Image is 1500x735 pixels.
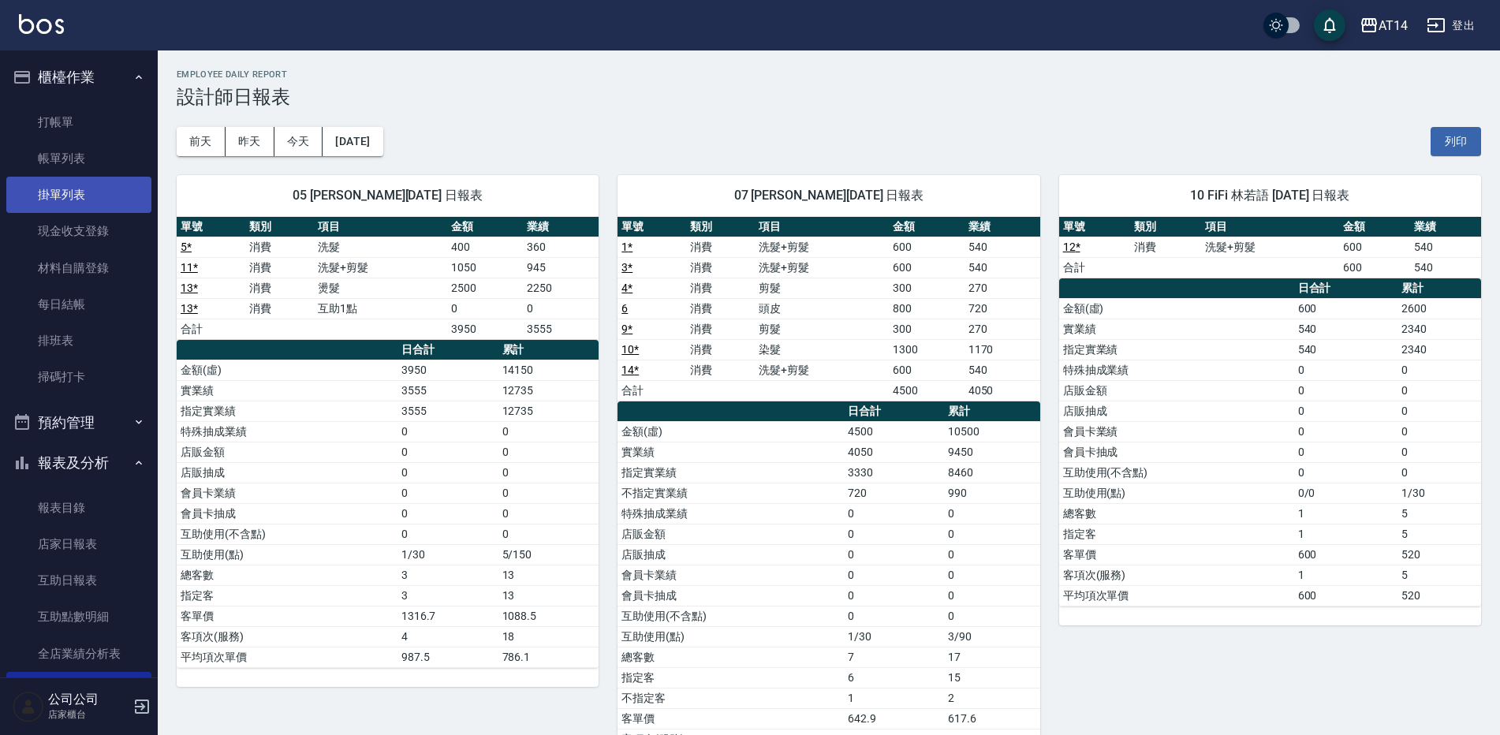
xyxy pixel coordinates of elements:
[965,217,1040,237] th: 業績
[498,503,599,524] td: 0
[177,544,397,565] td: 互助使用(點)
[1339,217,1410,237] th: 金額
[1201,217,1339,237] th: 項目
[944,483,1040,503] td: 990
[6,359,151,395] a: 掃碼打卡
[397,626,498,647] td: 4
[245,237,314,257] td: 消費
[447,257,523,278] td: 1050
[397,524,498,544] td: 0
[1397,544,1481,565] td: 520
[889,257,965,278] td: 600
[844,606,944,626] td: 0
[965,257,1040,278] td: 540
[6,286,151,323] a: 每日結帳
[1410,217,1481,237] th: 業績
[1294,298,1397,319] td: 600
[523,278,599,298] td: 2250
[397,503,498,524] td: 0
[6,672,151,708] a: 設計師日報表
[6,104,151,140] a: 打帳單
[177,503,397,524] td: 會員卡抽成
[1294,442,1397,462] td: 0
[1397,319,1481,339] td: 2340
[498,585,599,606] td: 13
[245,278,314,298] td: 消費
[889,237,965,257] td: 600
[618,626,844,647] td: 互助使用(點)
[1397,421,1481,442] td: 0
[844,708,944,729] td: 642.9
[177,442,397,462] td: 店販金額
[1130,217,1201,237] th: 類別
[618,380,686,401] td: 合計
[965,319,1040,339] td: 270
[686,298,755,319] td: 消費
[944,626,1040,647] td: 3/90
[965,298,1040,319] td: 720
[6,57,151,98] button: 櫃檯作業
[755,339,888,360] td: 染髮
[1379,16,1408,35] div: AT14
[618,688,844,708] td: 不指定客
[314,237,447,257] td: 洗髮
[1294,462,1397,483] td: 0
[944,544,1040,565] td: 0
[944,524,1040,544] td: 0
[6,213,151,249] a: 現金收支登錄
[1059,585,1294,606] td: 平均項次單價
[397,483,498,503] td: 0
[523,319,599,339] td: 3555
[965,360,1040,380] td: 540
[686,339,755,360] td: 消費
[618,421,844,442] td: 金額(虛)
[1078,188,1462,203] span: 10 FiFi 林若語 [DATE] 日報表
[618,483,844,503] td: 不指定實業績
[245,257,314,278] td: 消費
[177,127,226,156] button: 前天
[1397,585,1481,606] td: 520
[889,217,965,237] th: 金額
[686,237,755,257] td: 消費
[498,606,599,626] td: 1088.5
[177,626,397,647] td: 客項次(服務)
[844,544,944,565] td: 0
[844,483,944,503] td: 720
[755,257,888,278] td: 洗髮+剪髮
[1294,544,1397,565] td: 600
[245,217,314,237] th: 類別
[944,688,1040,708] td: 2
[944,585,1040,606] td: 0
[1397,442,1481,462] td: 0
[1059,257,1130,278] td: 合計
[618,647,844,667] td: 總客數
[844,647,944,667] td: 7
[755,319,888,339] td: 剪髮
[1397,401,1481,421] td: 0
[1059,503,1294,524] td: 總客數
[944,708,1040,729] td: 617.6
[177,565,397,585] td: 總客數
[618,667,844,688] td: 指定客
[1420,11,1481,40] button: 登出
[177,319,245,339] td: 合計
[397,585,498,606] td: 3
[755,360,888,380] td: 洗髮+剪髮
[498,524,599,544] td: 0
[6,402,151,443] button: 預約管理
[844,626,944,647] td: 1/30
[498,544,599,565] td: 5/150
[196,188,580,203] span: 05 [PERSON_NAME][DATE] 日報表
[523,237,599,257] td: 360
[1397,565,1481,585] td: 5
[1294,565,1397,585] td: 1
[323,127,382,156] button: [DATE]
[965,380,1040,401] td: 4050
[498,442,599,462] td: 0
[1294,503,1397,524] td: 1
[1294,401,1397,421] td: 0
[498,626,599,647] td: 18
[618,606,844,626] td: 互助使用(不含點)
[177,217,599,340] table: a dense table
[636,188,1021,203] span: 07 [PERSON_NAME][DATE] 日報表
